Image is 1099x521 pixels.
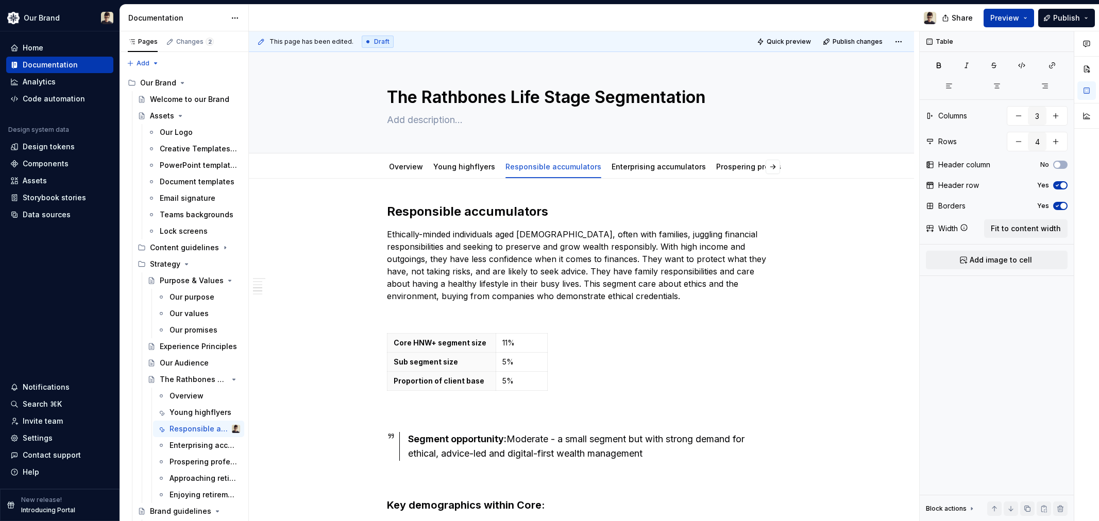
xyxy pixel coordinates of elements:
[716,162,807,171] a: Prospering professionals
[6,172,113,189] a: Assets
[160,275,224,286] div: Purpose & Values
[938,111,967,121] div: Columns
[23,450,81,460] div: Contact support
[990,13,1019,23] span: Preview
[938,136,957,147] div: Rows
[206,38,214,46] span: 2
[153,305,244,322] a: Our values
[937,9,979,27] button: Share
[926,251,1068,269] button: Add image to cell
[128,13,226,23] div: Documentation
[754,34,816,49] button: Quick preview
[23,416,63,426] div: Invite team
[23,433,53,443] div: Settings
[433,162,495,171] a: Young highflyers
[6,447,113,463] button: Contact support
[374,38,390,46] span: Draft
[7,12,20,24] img: 344848e3-ec3d-4aa0-b708-b8ed6430a7e0.png
[23,142,75,152] div: Design tokens
[133,256,244,272] div: Strategy
[153,289,244,305] a: Our purpose
[23,467,39,477] div: Help
[23,60,78,70] div: Documentation
[1040,161,1049,169] label: No
[820,34,887,49] button: Publish changes
[6,138,113,155] a: Design tokens
[984,219,1068,238] button: Fit to content width
[833,38,883,46] span: Publish changes
[101,12,113,24] img: Avery Hennings
[160,127,193,137] div: Our Logo
[133,108,244,124] a: Assets
[153,487,244,503] a: Enjoying retirement
[23,382,70,392] div: Notifications
[767,38,811,46] span: Quick preview
[133,239,244,256] div: Content guidelines
[6,464,113,480] button: Help
[1053,13,1080,23] span: Publish
[143,371,244,388] a: The Rathbones Life Stage Segmentation
[170,407,231,418] div: Young highflyers
[394,338,489,348] p: Core HNW+ segment size
[970,255,1032,265] span: Add image to cell
[952,13,973,23] span: Share
[160,144,238,154] div: Creative Templates look and feel
[160,210,233,220] div: Teams backgrounds
[170,292,214,302] div: Our purpose
[1037,202,1049,210] label: Yes
[143,173,244,190] a: Document templates
[170,440,238,450] div: Enterprising accumulators
[6,430,113,446] a: Settings
[140,78,176,88] div: Our Brand
[170,391,204,401] div: Overview
[6,413,113,429] a: Invite team
[6,91,113,107] a: Code automation
[389,162,423,171] a: Overview
[394,357,489,367] p: Sub segment size
[143,272,244,289] a: Purpose & Values
[160,341,237,352] div: Experience Principles
[153,437,244,454] a: Enterprising accumulators
[23,43,43,53] div: Home
[926,505,967,513] div: Block actions
[143,223,244,239] a: Lock screens
[938,180,979,190] div: Header row
[23,176,47,186] div: Assets
[143,190,244,206] a: Email signature
[150,94,229,105] div: Welcome to our Brand
[23,77,56,87] div: Analytics
[6,57,113,73] a: Documentation
[153,322,244,338] a: Our promises
[143,157,244,173] a: PowerPoint templates
[160,358,209,368] div: Our Audience
[133,91,244,108] a: Welcome to our Brand
[607,155,710,177] div: Enterprising accumulators
[170,308,209,319] div: Our values
[170,490,238,500] div: Enjoying retirement
[23,399,62,409] div: Search ⌘K
[143,141,244,157] a: Creative Templates look and feel
[21,496,62,504] p: New release!
[938,201,966,211] div: Borders
[2,7,117,29] button: Our BrandAvery Hennings
[160,160,238,170] div: PowerPoint templates
[153,454,244,470] a: Prospering professionals
[6,189,113,206] a: Storybook stories
[133,503,244,519] a: Brand guidelines
[408,432,776,461] div: Moderate - a small segment but with strong demand for ethical, advice-led and digital-first wealt...
[8,126,69,134] div: Design system data
[170,325,217,335] div: Our promises
[1037,181,1049,189] label: Yes
[128,38,158,46] div: Pages
[170,457,238,467] div: Prospering professionals
[394,376,489,386] p: Proportion of client base
[23,94,85,104] div: Code automation
[153,404,244,421] a: Young highflyers
[6,206,113,223] a: Data sources
[24,13,60,23] div: Our Brand
[991,223,1061,234] span: Fit to content width
[143,206,244,223] a: Teams backgrounds
[153,388,244,404] a: Overview
[924,12,936,24] img: Avery Hennings
[505,162,601,171] a: Responsible accumulators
